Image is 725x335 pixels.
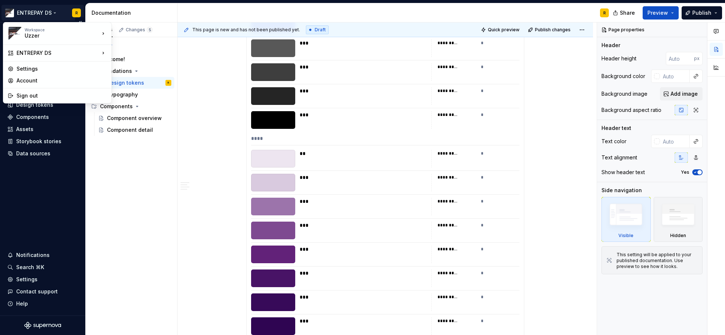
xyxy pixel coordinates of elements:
div: Uzzer [25,32,87,39]
div: Settings [17,65,107,73]
div: Account [17,77,107,84]
div: Workspace [25,28,100,32]
div: Sign out [17,92,107,99]
img: bf57eda1-e70d-405f-8799-6995c3035d87.png [8,27,22,40]
div: ENTREPAY DS [17,49,100,57]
